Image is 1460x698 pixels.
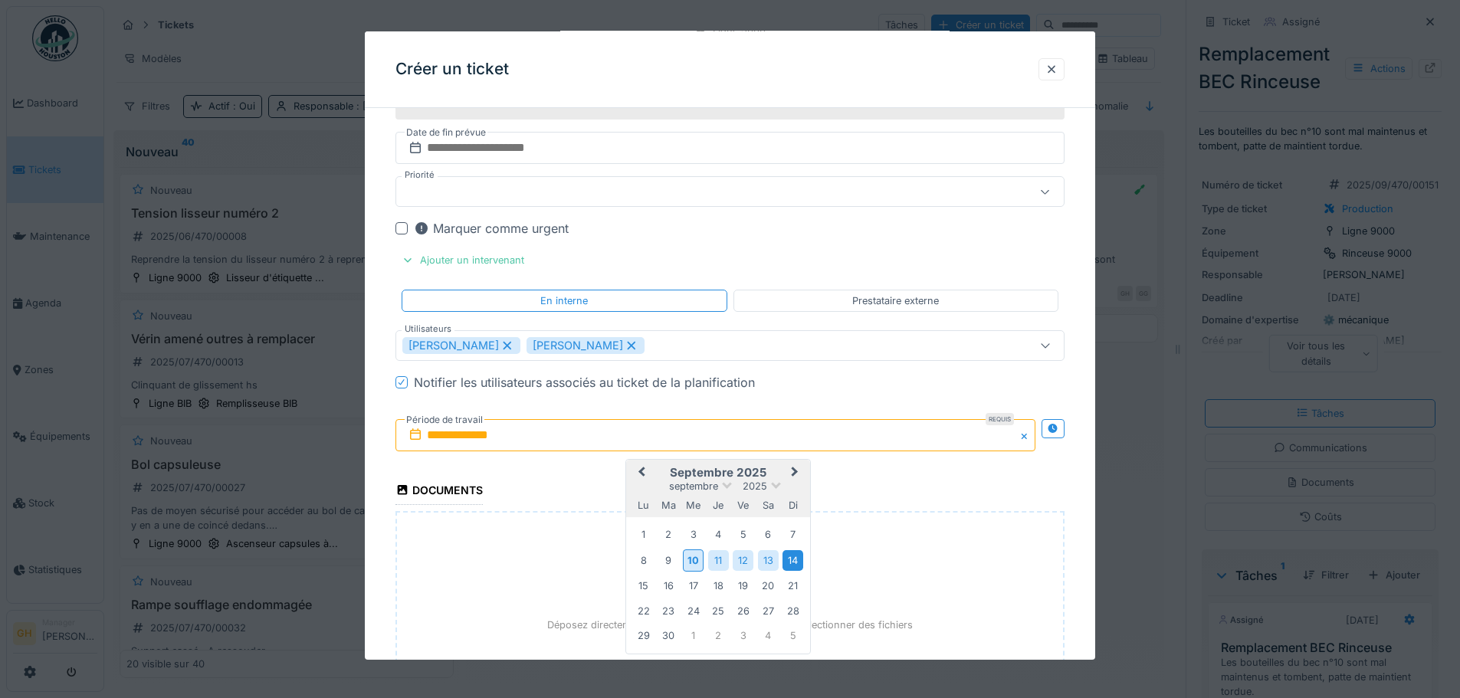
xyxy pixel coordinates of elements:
div: Choose samedi 13 septembre 2025 [758,550,779,571]
div: Choose mardi 23 septembre 2025 [658,601,679,621]
div: Choose vendredi 5 septembre 2025 [733,524,753,545]
button: Close [1019,419,1035,451]
div: Choose samedi 27 septembre 2025 [758,601,779,621]
div: Choose vendredi 19 septembre 2025 [733,575,753,596]
p: Déposez directement des fichiers ici, ou cliquez pour sélectionner des fichiers [547,618,913,632]
div: Choose mardi 2 septembre 2025 [658,524,679,545]
div: Choose mercredi 24 septembre 2025 [683,601,704,621]
button: Next Month [784,461,809,486]
div: Choose dimanche 14 septembre 2025 [782,550,803,571]
div: Choose jeudi 4 septembre 2025 [708,524,729,545]
div: Choose mercredi 17 septembre 2025 [683,575,704,596]
div: Choose jeudi 11 septembre 2025 [708,550,729,571]
h2: septembre 2025 [626,466,810,480]
label: Priorité [402,169,438,182]
div: [PERSON_NAME] [527,337,645,354]
div: Choose mardi 30 septembre 2025 [658,625,679,646]
div: Choose mercredi 3 septembre 2025 [683,524,704,545]
div: Choose mercredi 10 septembre 2025 [683,549,704,572]
label: Utilisateurs [402,323,454,336]
div: En interne [540,293,588,308]
div: lundi [633,495,654,516]
div: Choose vendredi 12 septembre 2025 [733,550,753,571]
div: Choose jeudi 2 octobre 2025 [708,625,729,646]
div: mercredi [683,495,704,516]
div: Prestataire externe [852,293,939,308]
div: Choose samedi 4 octobre 2025 [758,625,779,646]
div: Choose vendredi 3 octobre 2025 [733,625,753,646]
div: Marquer comme urgent [414,219,569,238]
div: Choose jeudi 25 septembre 2025 [708,601,729,621]
div: Choose mardi 16 septembre 2025 [658,575,679,596]
div: samedi [758,495,779,516]
div: Choose dimanche 5 octobre 2025 [782,625,803,646]
div: Choose vendredi 26 septembre 2025 [733,601,753,621]
div: Choose lundi 22 septembre 2025 [633,601,654,621]
div: vendredi [733,495,753,516]
div: Requis [986,413,1014,425]
div: Choose mercredi 1 octobre 2025 [683,625,704,646]
button: Previous Month [628,461,652,486]
div: Notifier les utilisateurs associés au ticket de la planification [414,373,755,392]
div: Choose lundi 15 septembre 2025 [633,575,654,596]
div: Ajouter un intervenant [395,250,530,270]
div: Choose dimanche 21 septembre 2025 [782,575,803,596]
span: septembre [669,480,718,492]
div: Choose dimanche 28 septembre 2025 [782,601,803,621]
div: [PERSON_NAME] [402,337,520,354]
div: Choose lundi 29 septembre 2025 [633,625,654,646]
div: Choose samedi 6 septembre 2025 [758,524,779,545]
div: Choose samedi 20 septembre 2025 [758,575,779,596]
label: Date de fin prévue [405,124,487,141]
div: Choose dimanche 7 septembre 2025 [782,524,803,545]
div: Month septembre, 2025 [632,523,805,648]
div: Documents [395,479,483,505]
div: Choose jeudi 18 septembre 2025 [708,575,729,596]
div: jeudi [708,495,729,516]
div: dimanche [782,495,803,516]
div: mardi [658,495,679,516]
label: Période de travail [405,411,484,428]
span: 2025 [743,480,767,492]
div: Choose lundi 8 septembre 2025 [633,550,654,571]
h3: Créer un ticket [395,60,509,79]
div: Choose lundi 1 septembre 2025 [633,524,654,545]
div: Choose mardi 9 septembre 2025 [658,550,679,571]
